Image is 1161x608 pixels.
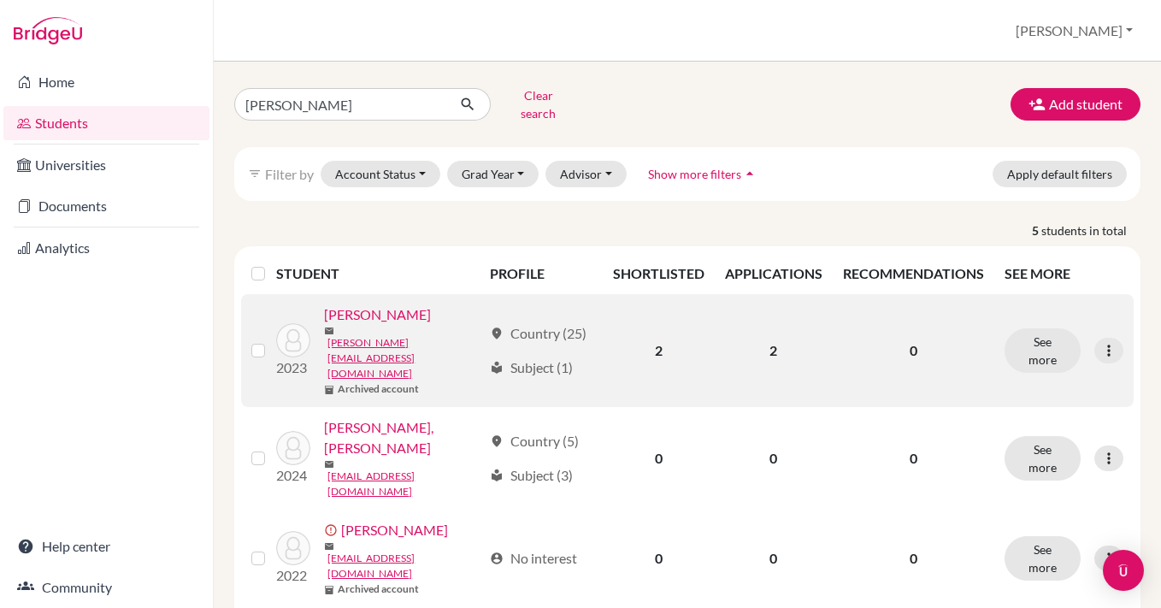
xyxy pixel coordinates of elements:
img: Hrinova, Viktoria [276,531,310,565]
th: APPLICATIONS [715,253,833,294]
a: [PERSON_NAME][EMAIL_ADDRESS][DOMAIN_NAME] [327,335,481,381]
div: Country (25) [490,323,586,344]
th: SEE MORE [994,253,1134,294]
div: Country (5) [490,431,579,452]
span: error_outline [324,523,341,537]
img: Becker, Viktor [276,323,310,357]
button: Grad Year [447,161,539,187]
p: 2022 [276,565,310,586]
span: account_circle [490,552,504,565]
b: Archived account [338,381,419,397]
button: Clear search [491,82,586,127]
td: 0 [715,510,833,607]
button: [PERSON_NAME] [1008,15,1140,47]
i: filter_list [248,167,262,180]
th: STUDENT [276,253,479,294]
th: SHORTLISTED [603,253,715,294]
p: 0 [843,548,984,569]
button: Add student [1011,88,1140,121]
td: 0 [715,407,833,510]
a: Documents [3,189,209,223]
span: location_on [490,327,504,340]
div: Subject (1) [490,357,573,378]
a: [EMAIL_ADDRESS][DOMAIN_NAME] [327,469,481,499]
span: Filter by [265,166,314,182]
span: mail [324,459,334,469]
span: location_on [490,434,504,448]
a: Analytics [3,231,209,265]
td: 0 [603,407,715,510]
button: Apply default filters [993,161,1127,187]
a: Community [3,570,209,605]
span: inventory_2 [324,585,334,595]
button: See more [1005,536,1081,581]
button: Show more filtersarrow_drop_up [634,161,773,187]
div: No interest [490,548,577,569]
input: Find student by name... [234,88,446,121]
p: 0 [843,448,984,469]
strong: 5 [1032,221,1041,239]
td: 0 [603,510,715,607]
b: Archived account [338,581,419,597]
span: mail [324,326,334,336]
span: mail [324,541,334,552]
span: local_library [490,469,504,482]
button: See more [1005,436,1081,481]
button: See more [1005,328,1081,373]
button: Advisor [545,161,627,187]
button: Account Status [321,161,440,187]
p: 2024 [276,465,310,486]
span: local_library [490,361,504,375]
a: [PERSON_NAME], [PERSON_NAME] [324,417,481,458]
span: Show more filters [648,167,741,181]
a: Help center [3,529,209,564]
img: Bridge-U [14,17,82,44]
p: 2023 [276,357,310,378]
img: Flaskarova, Viktoria [276,431,310,465]
td: 2 [715,294,833,407]
a: [PERSON_NAME] [324,304,431,325]
a: Home [3,65,209,99]
th: RECOMMENDATIONS [833,253,994,294]
th: PROFILE [480,253,603,294]
div: Subject (3) [490,465,573,486]
span: students in total [1041,221,1140,239]
a: Students [3,106,209,140]
span: inventory_2 [324,385,334,395]
a: Universities [3,148,209,182]
i: arrow_drop_up [741,165,758,182]
p: 0 [843,340,984,361]
td: 2 [603,294,715,407]
div: Open Intercom Messenger [1103,550,1144,591]
a: [EMAIL_ADDRESS][DOMAIN_NAME] [327,551,481,581]
a: [PERSON_NAME] [341,520,448,540]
